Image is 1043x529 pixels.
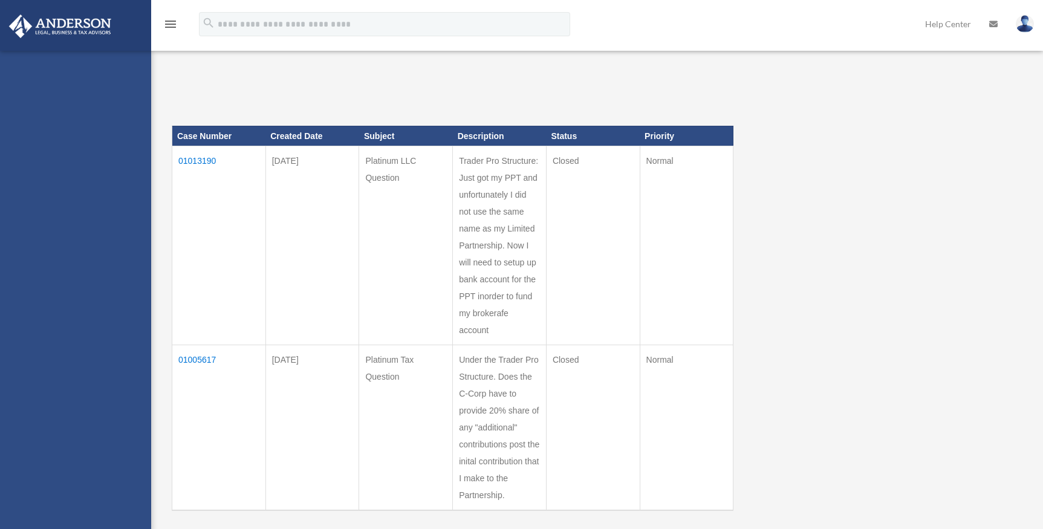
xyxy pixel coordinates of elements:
th: Subject [359,126,453,146]
td: Closed [546,345,640,511]
img: Anderson Advisors Platinum Portal [5,15,115,38]
td: Closed [546,146,640,345]
th: Priority [640,126,733,146]
td: Platinum LLC Question [359,146,453,345]
th: Status [546,126,640,146]
td: Platinum Tax Question [359,345,453,511]
i: search [202,16,215,30]
td: Under the Trader Pro Structure. Does the C-Corp have to provide 20% share of any "additional" con... [453,345,547,511]
td: Normal [640,345,733,511]
th: Description [453,126,547,146]
td: [DATE] [265,146,359,345]
td: Normal [640,146,733,345]
td: 01005617 [172,345,266,511]
td: [DATE] [265,345,359,511]
a: menu [163,21,178,31]
th: Case Number [172,126,266,146]
i: menu [163,17,178,31]
th: Created Date [265,126,359,146]
img: User Pic [1016,15,1034,33]
td: 01013190 [172,146,266,345]
td: Trader Pro Structure: Just got my PPT and unfortunately I did not use the same name as my Limited... [453,146,547,345]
